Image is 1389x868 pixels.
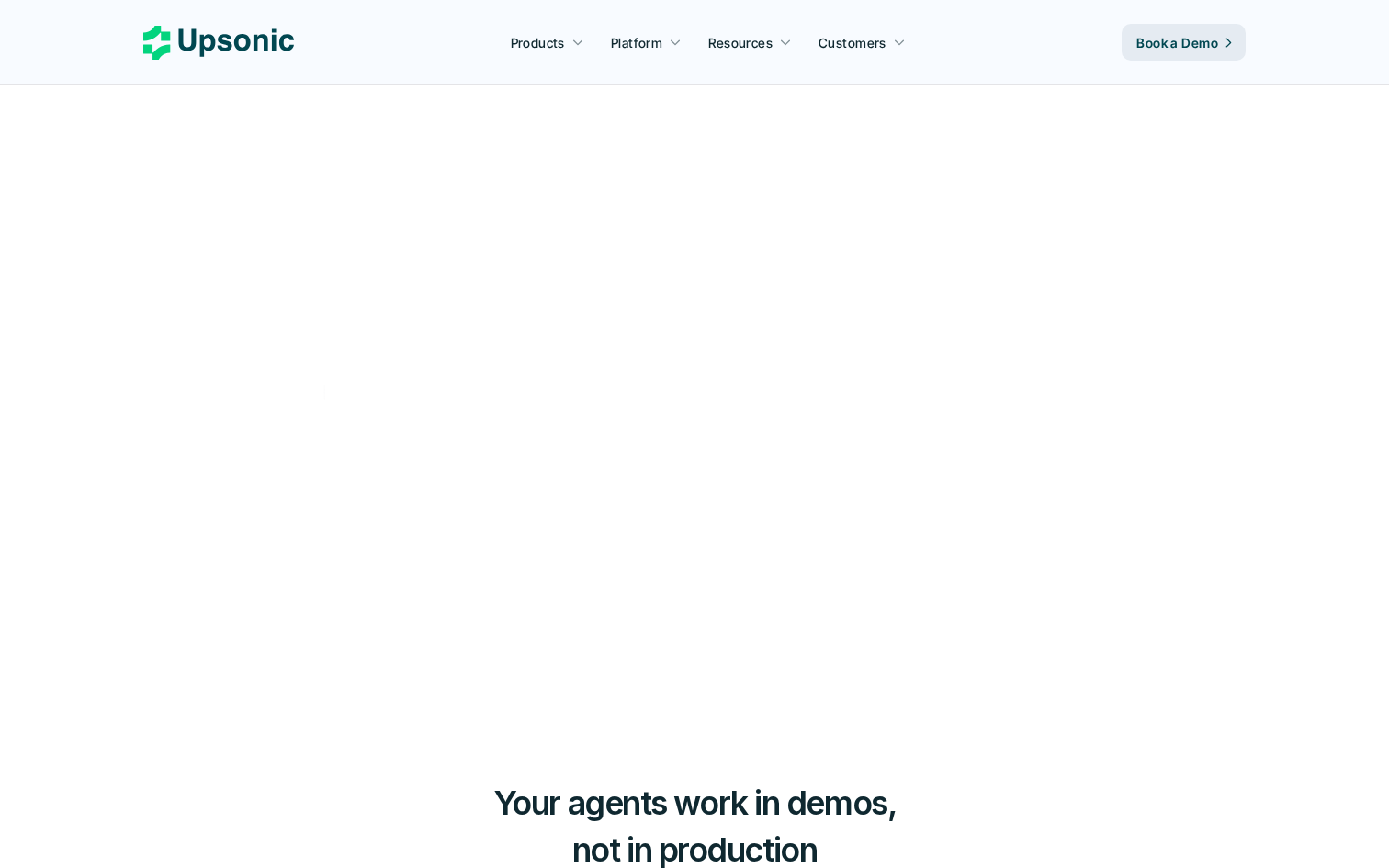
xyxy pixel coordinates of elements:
a: Book a Demo [616,445,772,500]
p: Resources [708,33,773,52]
p: Book a Demo [1136,33,1218,52]
h2: Agentic AI Platform for FinTech Operations [378,156,1011,297]
p: Platform [611,33,662,52]
span: Your agents work in demos, [493,783,897,823]
a: Products [500,26,595,59]
a: Book a Demo [1122,24,1246,61]
p: Customers [819,33,886,52]
p: Book a Demo [638,456,736,488]
p: Products [511,33,565,52]
p: From onboarding to compliance to settlement to autonomous control. Work with %82 more efficiency ... [397,340,992,397]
